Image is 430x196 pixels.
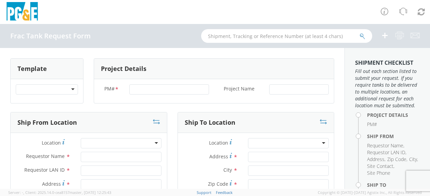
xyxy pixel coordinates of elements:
[355,60,420,66] h3: Shipment Checklist
[367,142,404,149] li: ,
[367,182,420,187] h4: Ship To
[42,139,61,146] span: Location
[104,85,115,93] span: PM#
[42,181,61,187] span: Address
[367,142,403,149] span: Requestor Name
[17,65,47,72] h3: Template
[367,170,390,176] span: Site Phone
[69,190,111,195] span: master, [DATE] 12:25:43
[209,139,228,146] span: Location
[201,29,372,43] input: Shipment, Tracking or Reference Number (at least 4 chars)
[367,163,393,169] span: Site Contact
[8,190,24,195] span: Server: -
[208,181,228,187] span: Zip Code
[367,134,420,139] h4: Ship From
[101,65,146,72] h3: Project Details
[24,167,65,173] span: Requestor LAN ID
[367,149,406,156] li: ,
[25,190,111,195] span: Client: 2025.14.0-cea8157
[216,190,233,195] a: Feedback
[367,149,405,156] span: Requestor LAN ID
[367,163,394,170] li: ,
[367,112,420,118] h4: Project Details
[409,156,418,163] li: ,
[367,156,386,163] li: ,
[367,121,377,127] span: PM#
[224,85,255,93] span: Project Name
[318,190,422,195] span: Copyright © [DATE]-[DATE] Agistix Inc., All Rights Reserved
[23,190,24,195] span: ,
[355,68,420,109] span: Fill out each section listed to submit your request. If you require tanks to be delivered to mult...
[387,156,406,162] span: Zip Code
[5,2,39,22] img: pge-logo-06675f144f4cfa6a6814.png
[185,119,235,126] h3: Ship To Location
[367,156,385,162] span: Address
[10,32,91,40] h4: Frac Tank Request Form
[17,119,77,126] h3: Ship From Location
[223,167,232,173] span: City
[197,190,211,195] a: Support
[387,156,407,163] li: ,
[409,156,417,162] span: City
[209,153,228,160] span: Address
[26,153,65,159] span: Requestor Name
